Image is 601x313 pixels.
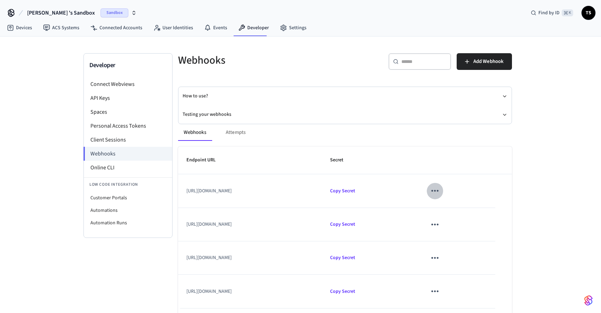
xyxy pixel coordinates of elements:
td: [URL][DOMAIN_NAME] [178,208,322,241]
button: Webhooks [178,124,212,141]
button: How to use? [183,87,507,105]
a: ACS Systems [38,22,85,34]
li: Low Code Integration [84,177,172,192]
div: Find by ID⌘ K [525,7,579,19]
li: Online CLI [84,161,172,175]
span: ⌘ K [562,9,573,16]
span: Copied! [330,254,355,261]
span: [PERSON_NAME] 's Sandbox [27,9,95,17]
span: Copied! [330,187,355,194]
li: Spaces [84,105,172,119]
li: Client Sessions [84,133,172,147]
li: Connect Webviews [84,77,172,91]
span: Find by ID [538,9,560,16]
a: Events [199,22,233,34]
li: Automation Runs [84,217,172,229]
li: Webhooks [83,147,172,161]
a: Developer [233,22,274,34]
a: User Identities [148,22,199,34]
li: Personal Access Tokens [84,119,172,133]
div: ant example [178,124,512,141]
li: Automations [84,204,172,217]
button: TS [582,6,595,20]
td: [URL][DOMAIN_NAME] [178,241,322,275]
td: [URL][DOMAIN_NAME] [178,275,322,308]
span: Copied! [330,288,355,295]
table: sticky table [178,146,512,308]
a: Settings [274,22,312,34]
h3: Developer [89,61,167,70]
button: Testing your webhooks [183,105,507,124]
span: Copied! [330,221,355,228]
span: TS [582,7,595,19]
button: Add Webhook [457,53,512,70]
span: Secret [330,155,352,166]
span: Sandbox [101,8,128,17]
h5: Webhooks [178,53,341,67]
a: Connected Accounts [85,22,148,34]
span: Add Webhook [473,57,504,66]
li: Customer Portals [84,192,172,204]
span: Endpoint URL [186,155,225,166]
li: API Keys [84,91,172,105]
td: [URL][DOMAIN_NAME] [178,174,322,208]
a: Devices [1,22,38,34]
img: SeamLogoGradient.69752ec5.svg [584,295,593,306]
